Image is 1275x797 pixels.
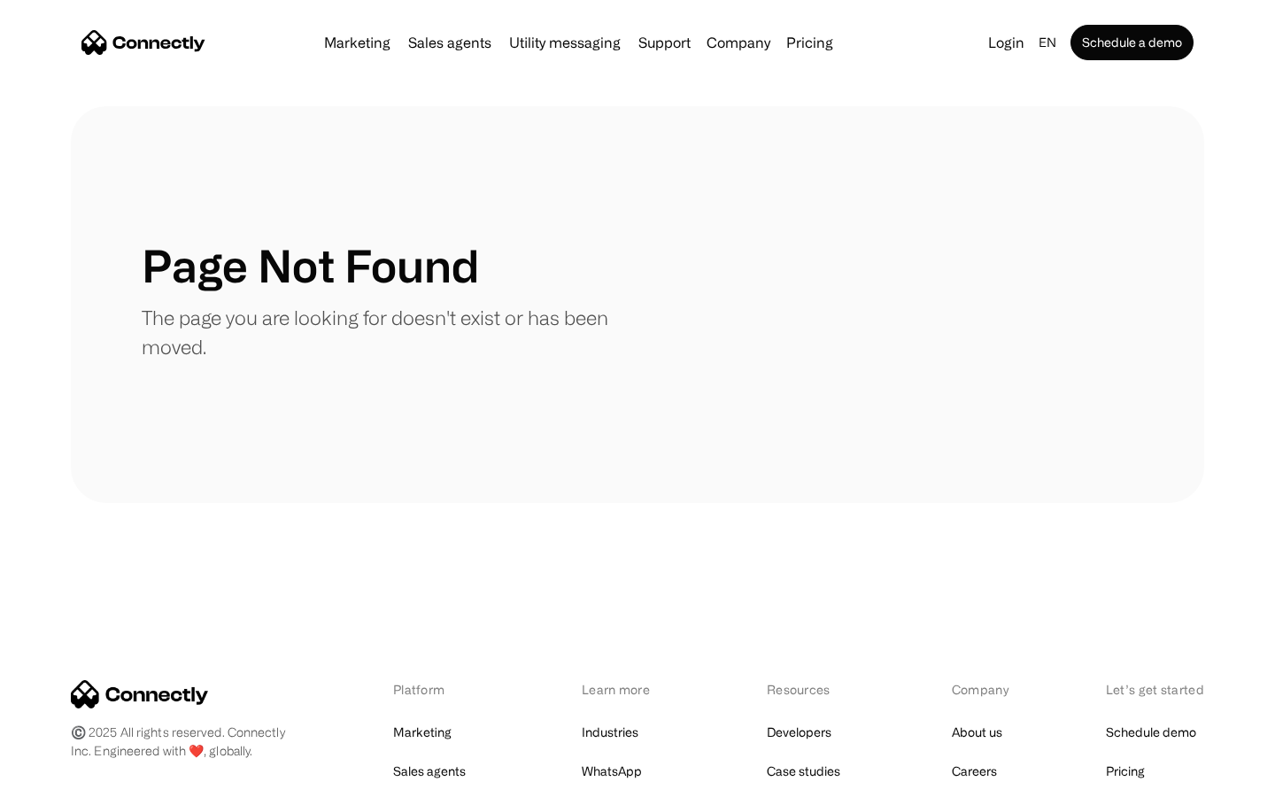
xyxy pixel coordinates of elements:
[317,35,398,50] a: Marketing
[631,35,698,50] a: Support
[401,35,498,50] a: Sales agents
[142,303,637,361] p: The page you are looking for doesn't exist or has been moved.
[767,759,840,784] a: Case studies
[952,680,1014,699] div: Company
[35,766,106,791] ul: Language list
[582,759,642,784] a: WhatsApp
[393,720,452,745] a: Marketing
[582,720,638,745] a: Industries
[767,680,860,699] div: Resources
[1106,759,1145,784] a: Pricing
[767,720,831,745] a: Developers
[582,680,675,699] div: Learn more
[952,759,997,784] a: Careers
[707,30,770,55] div: Company
[981,30,1032,55] a: Login
[952,720,1002,745] a: About us
[1106,720,1196,745] a: Schedule demo
[1039,30,1056,55] div: en
[142,239,479,292] h1: Page Not Found
[393,759,466,784] a: Sales agents
[502,35,628,50] a: Utility messaging
[18,764,106,791] aside: Language selected: English
[1106,680,1204,699] div: Let’s get started
[1070,25,1194,60] a: Schedule a demo
[779,35,840,50] a: Pricing
[393,680,490,699] div: Platform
